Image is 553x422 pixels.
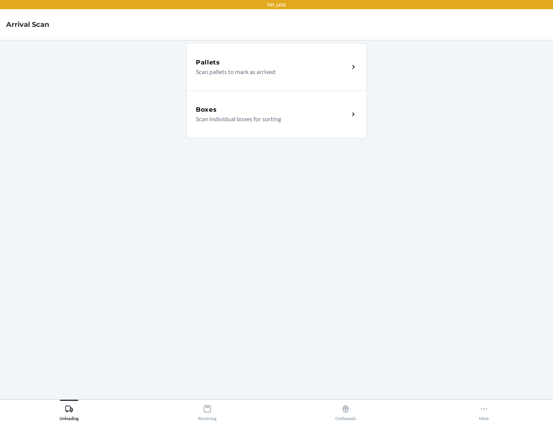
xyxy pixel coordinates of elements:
p: Scan individual boxes for sorting [196,114,343,124]
div: Unloading [60,402,79,421]
div: Outbounds [335,402,356,421]
a: PalletsScan pallets to mark as arrived [186,43,367,91]
h5: Pallets [196,58,220,67]
p: Scan pallets to mark as arrived [196,67,343,76]
div: Receiving [198,402,217,421]
h5: Boxes [196,105,217,114]
button: More [415,400,553,421]
h4: Arrival Scan [6,20,49,30]
div: More [479,402,489,421]
a: BoxesScan individual boxes for sorting [186,91,367,138]
button: Outbounds [276,400,415,421]
button: Receiving [138,400,276,421]
p: TST_LOG [267,2,286,8]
